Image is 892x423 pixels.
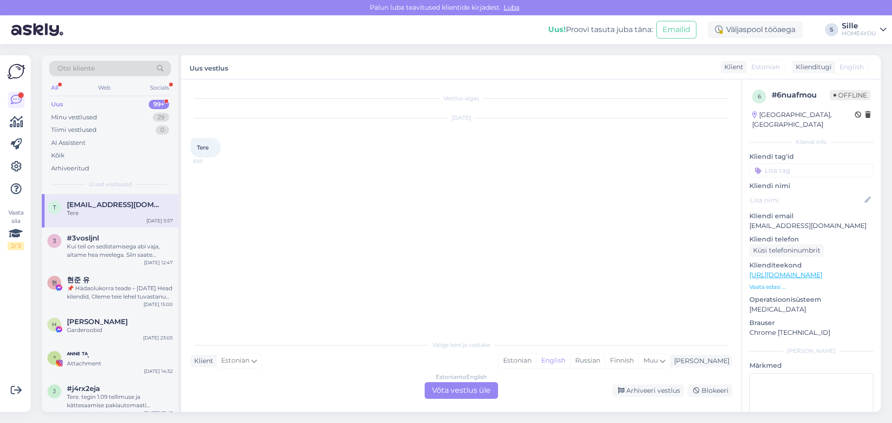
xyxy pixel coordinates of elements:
p: Brauser [749,318,873,328]
span: Thrg@hot.ee [67,201,164,209]
span: 3 [53,237,56,244]
div: Web [96,82,112,94]
div: Blokeeri [688,384,732,397]
div: English [536,354,570,368]
div: All [49,82,60,94]
span: 6 [758,93,761,100]
div: AI Assistent [51,138,85,148]
button: Emailid [656,21,696,39]
p: Kliendi email [749,211,873,221]
span: T [53,204,56,211]
div: 29 [153,113,169,122]
input: Lisa nimi [750,195,863,205]
div: Vaata siia [7,208,24,250]
div: [PERSON_NAME] [670,356,729,366]
div: Proovi tasuta juba täna: [548,24,653,35]
div: Klient [190,356,213,366]
div: S [825,23,838,36]
p: Operatsioonisüsteem [749,295,873,305]
span: Otsi kliente [58,64,95,73]
div: Kliendi info [749,138,873,146]
div: Arhiveeritud [51,164,89,173]
span: Tere [197,144,209,151]
span: Luba [501,3,522,12]
div: 2 / 3 [7,242,24,250]
p: Klienditeekond [749,260,873,270]
input: Lisa tag [749,163,873,177]
p: Kliendi nimi [749,181,873,191]
div: [DATE] 14:32 [144,368,173,375]
div: 99+ [149,100,169,109]
div: Tere. tegin 1.09 tellimuse ja kättesaamise pakiautomaati [GEOGRAPHIC_DATA] Lasnamägi aga pole [PE... [67,393,173,410]
span: H [52,321,57,328]
div: Väljaspool tööaega [708,21,803,38]
div: Küsi telefoninumbrit [749,244,824,257]
span: ᴬᴺᴺᴱ ᵀᴬ. [67,351,89,359]
div: [DATE] 5:57 [146,217,173,224]
div: Russian [570,354,605,368]
div: [DATE] 13:45 [144,410,173,416]
p: Chrome [TECHNICAL_ID] [749,328,873,338]
div: [DATE] [190,114,732,122]
p: Kliendi telefon [749,234,873,244]
span: 현 [52,279,57,286]
div: Kui teil on sedistamisega abi vaja, aitame hea meelega. Siin saate broneerida aja kõneks: [URL][D... [67,242,173,259]
span: Estonian [221,356,249,366]
span: 5:57 [193,158,228,165]
p: [MEDICAL_DATA] [749,305,873,314]
span: Muu [643,356,658,364]
div: # 6nuafmou [772,90,830,101]
b: Uus! [548,25,566,34]
span: Offline [830,90,871,100]
div: Estonian [498,354,536,368]
div: Valige keel ja vastake [190,341,732,349]
div: [GEOGRAPHIC_DATA], [GEOGRAPHIC_DATA] [752,110,855,130]
span: Estonian [751,62,780,72]
div: Tere [67,209,173,217]
div: Sille [842,22,876,30]
p: Kliendi tag'id [749,152,873,162]
p: Vaata edasi ... [749,283,873,291]
div: Attachment [67,359,173,368]
div: Uus [51,100,63,109]
div: Estonian to English [436,373,487,381]
span: #j4rx2eja [67,384,100,393]
div: Vestlus algas [190,94,732,103]
div: Finnish [605,354,638,368]
label: Uus vestlus [190,61,228,73]
a: [URL][DOMAIN_NAME] [749,271,822,279]
div: Võta vestlus üle [425,382,498,399]
div: [DATE] 15:00 [144,301,173,308]
span: 현준 유 [67,276,90,284]
span: English [840,62,864,72]
img: Askly Logo [7,63,25,80]
div: Arhiveeri vestlus [612,384,684,397]
div: Klienditugi [792,62,832,72]
a: SilleHOME4YOU [842,22,886,37]
div: Socials [148,82,171,94]
div: [PERSON_NAME] [749,347,873,355]
div: Klient [721,62,743,72]
div: 📌 Hädaolukorra teade – [DATE] Head kliendid, Oleme teie lehel tuvastanud sisu, mis ei vasta meie ... [67,284,173,301]
p: [EMAIL_ADDRESS][DOMAIN_NAME] [749,221,873,231]
div: [DATE] 23:05 [143,334,173,341]
div: [DATE] 12:47 [144,259,173,266]
span: #3vosljnl [67,234,99,242]
div: Minu vestlused [51,113,97,122]
div: Kõik [51,151,65,160]
div: Tiimi vestlused [51,125,97,135]
div: HOME4YOU [842,30,876,37]
span: ᴬ [53,354,56,361]
span: j [53,388,56,395]
div: Garderoobid [67,326,173,334]
span: Halja Kivi [67,318,128,326]
div: 0 [156,125,169,135]
p: Märkmed [749,361,873,371]
span: Uued vestlused [89,180,132,189]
